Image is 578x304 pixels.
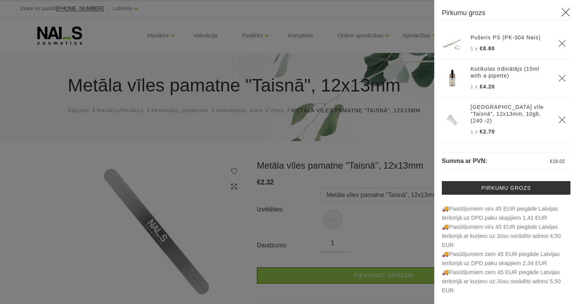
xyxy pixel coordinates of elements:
span: 1 x [471,46,478,51]
h3: Pirkumu grozs [442,8,570,20]
a: Kutikulas irdinātājs (15ml with a pipette) [471,65,549,79]
a: Delete [558,40,566,47]
span: 1 x [471,129,478,135]
span: € [550,158,553,164]
span: €8.80 [480,45,495,51]
span: €2.70 [480,129,495,135]
span: €4.20 [480,84,495,90]
a: Delete [558,74,566,82]
a: Pušeris PS (PK-304 Nais) [471,34,541,41]
a: Delete [558,116,566,124]
a: Pirkumu grozs [442,181,570,195]
a: [GEOGRAPHIC_DATA] vīle "Taisnā", 12x13mm, 10gb. (240 -2) [471,104,549,124]
span: 18.02 [553,158,565,164]
span: 1 x [471,84,478,90]
span: Summa ar PVN: [442,158,487,164]
p: 🚚Pasūtījumiem virs 45 EUR piegāde Latvijas teritorijā uz DPD paku skapjiem 1,41 EUR 🚚Pasūtī... [442,204,570,295]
